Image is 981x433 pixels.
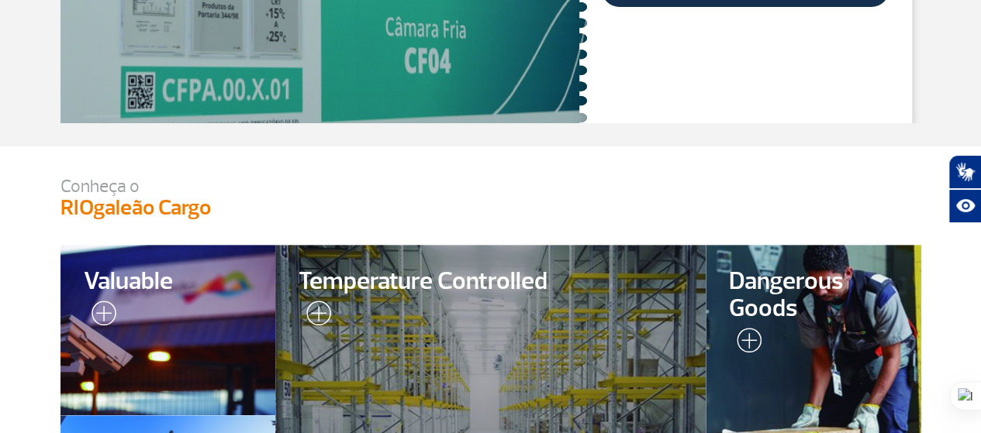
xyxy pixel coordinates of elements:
span: Valuable [84,268,253,295]
div: Plugin de acessibilidade da Hand Talk. [948,155,981,223]
img: leia-mais [729,328,762,359]
button: Abrir recursos assistivos. [948,189,981,223]
p: Conheça o [60,177,921,195]
h3: RIOgaleão Cargo [60,195,921,222]
span: Temperature Controlled [299,268,682,295]
a: Valuable [60,245,276,415]
button: Abrir tradutor de língua de sinais. [948,155,981,189]
img: leia-mais [84,301,116,332]
span: Dangerous Goods [729,268,898,322]
img: leia-mais [299,301,331,332]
